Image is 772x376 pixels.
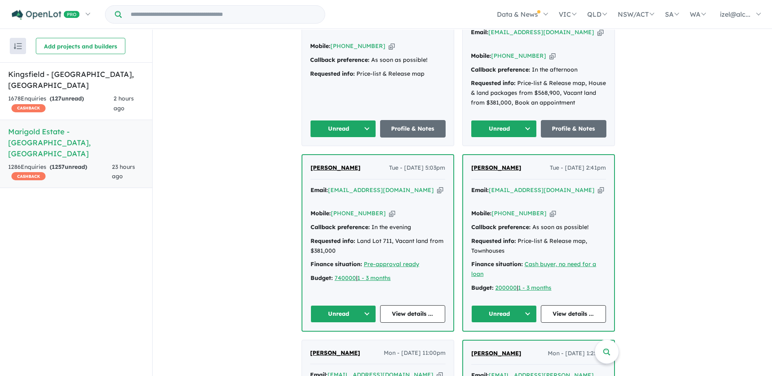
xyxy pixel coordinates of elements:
[311,163,361,173] a: [PERSON_NAME]
[541,120,607,138] a: Profile & Notes
[310,349,360,356] span: [PERSON_NAME]
[471,186,489,194] strong: Email:
[310,56,370,63] strong: Callback preference:
[12,10,80,20] img: Openlot PRO Logo White
[114,95,134,112] span: 2 hours ago
[311,273,445,283] div: |
[384,348,446,358] span: Mon - [DATE] 11:00pm
[331,210,386,217] a: [PHONE_NUMBER]
[311,260,362,268] strong: Finance situation:
[311,305,376,323] button: Unread
[471,283,606,293] div: |
[471,28,488,36] strong: Email:
[491,52,546,59] a: [PHONE_NUMBER]
[123,6,323,23] input: Try estate name, suburb, builder or developer
[471,284,494,291] strong: Budget:
[311,274,333,282] strong: Budget:
[310,70,355,77] strong: Requested info:
[52,95,61,102] span: 127
[36,38,125,54] button: Add projects and builders
[310,348,360,358] a: [PERSON_NAME]
[550,163,606,173] span: Tue - [DATE] 2:41pm
[471,79,516,87] strong: Requested info:
[598,186,604,195] button: Copy
[14,43,22,49] img: sort.svg
[335,274,356,282] a: 740000
[489,186,595,194] a: [EMAIL_ADDRESS][DOMAIN_NAME]
[720,10,750,18] span: izel@alc...
[550,209,556,218] button: Copy
[471,52,491,59] strong: Mobile:
[471,65,606,75] div: In the afternoon
[11,104,46,112] span: CASHBACK
[311,186,328,194] strong: Email:
[471,120,537,138] button: Unread
[310,69,446,79] div: Price-list & Release map
[8,126,144,159] h5: Marigold Estate - [GEOGRAPHIC_DATA] , [GEOGRAPHIC_DATA]
[437,186,443,195] button: Copy
[518,284,551,291] a: 1 - 3 months
[471,237,516,245] strong: Requested info:
[364,260,419,268] a: Pre-approval ready
[311,237,355,245] strong: Requested info:
[380,305,446,323] a: View details ...
[389,163,445,173] span: Tue - [DATE] 5:03pm
[471,223,606,232] div: As soon as possible!
[471,163,521,173] a: [PERSON_NAME]
[311,210,331,217] strong: Mobile:
[471,260,596,278] a: Cash buyer, no need for a loan
[380,120,446,138] a: Profile & Notes
[471,236,606,256] div: Price-list & Release map, Townhouses
[471,349,521,359] a: [PERSON_NAME]
[50,163,87,171] strong: ( unread)
[492,210,547,217] a: [PHONE_NUMBER]
[330,42,385,50] a: [PHONE_NUMBER]
[310,42,330,50] strong: Mobile:
[471,164,521,171] span: [PERSON_NAME]
[541,305,606,323] a: View details ...
[471,350,521,357] span: [PERSON_NAME]
[548,349,606,359] span: Mon - [DATE] 1:25pm
[311,223,370,231] strong: Callback preference:
[112,163,135,180] span: 23 hours ago
[357,274,391,282] a: 1 - 3 months
[52,163,65,171] span: 1257
[50,95,84,102] strong: ( unread)
[311,164,361,171] span: [PERSON_NAME]
[471,223,531,231] strong: Callback preference:
[310,55,446,65] div: As soon as possible!
[471,210,492,217] strong: Mobile:
[471,260,523,268] strong: Finance situation:
[471,66,530,73] strong: Callback preference:
[549,52,555,60] button: Copy
[471,79,606,107] div: Price-list & Release map, House & land packages from $568,900, Vacant land from $381,000, Book an...
[11,172,46,180] span: CASHBACK
[311,223,445,232] div: In the evening
[310,120,376,138] button: Unread
[389,42,395,50] button: Copy
[471,305,537,323] button: Unread
[8,69,144,91] h5: Kingsfield - [GEOGRAPHIC_DATA] , [GEOGRAPHIC_DATA]
[8,162,112,182] div: 1286 Enquir ies
[597,28,604,37] button: Copy
[8,94,114,114] div: 1678 Enquir ies
[495,284,517,291] a: 200000
[311,236,445,256] div: Land Lot 711, Vacant land from $381,000
[389,209,395,218] button: Copy
[488,28,594,36] a: [EMAIL_ADDRESS][DOMAIN_NAME]
[328,186,434,194] a: [EMAIL_ADDRESS][DOMAIN_NAME]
